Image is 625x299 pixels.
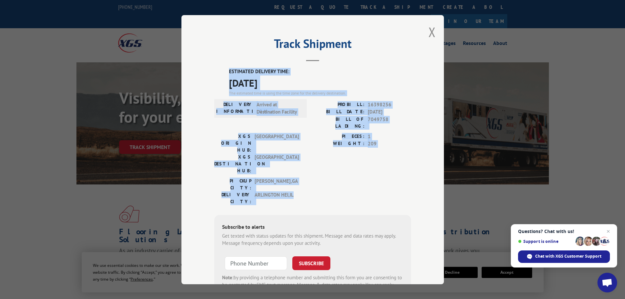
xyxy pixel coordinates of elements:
h2: Track Shipment [214,39,411,52]
div: Subscribe to alerts [222,223,403,232]
span: Arrived at Destination Facility [257,101,301,116]
div: Chat with XGS Customer Support [518,250,610,263]
label: DELIVERY CITY: [214,191,251,205]
label: XGS ORIGIN HUB: [214,133,251,153]
span: [PERSON_NAME] , GA [255,177,299,191]
div: Open chat [597,273,617,292]
button: Close modal [428,23,436,41]
span: [DATE] [368,108,411,116]
span: 1 [368,133,411,140]
span: 209 [368,140,411,148]
span: ARLINGTON HEI , IL [255,191,299,205]
label: PROBILL: [313,101,365,108]
div: The estimated time is using the time zone for the delivery destination. [229,90,411,96]
span: [GEOGRAPHIC_DATA] [255,133,299,153]
span: [DATE] [229,75,411,90]
span: Questions? Chat with us! [518,229,610,234]
span: 16398256 [368,101,411,108]
label: XGS DESTINATION HUB: [214,153,251,174]
button: SUBSCRIBE [292,256,330,270]
input: Phone Number [225,256,287,270]
span: 7049758 [368,116,411,129]
label: WEIGHT: [313,140,365,148]
div: by providing a telephone number and submitting this form you are consenting to be contacted by SM... [222,274,403,296]
div: Get texted with status updates for this shipment. Message and data rates may apply. Message frequ... [222,232,403,247]
label: BILL DATE: [313,108,365,116]
label: DELIVERY INFORMATION: [216,101,253,116]
label: BILL OF LADING: [313,116,365,129]
span: Support is online [518,239,573,244]
span: [GEOGRAPHIC_DATA] [255,153,299,174]
span: Close chat [604,227,612,235]
label: ESTIMATED DELIVERY TIME: [229,68,411,75]
strong: Note: [222,274,234,280]
label: PICKUP CITY: [214,177,251,191]
label: PIECES: [313,133,365,140]
span: Chat with XGS Customer Support [535,253,601,259]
